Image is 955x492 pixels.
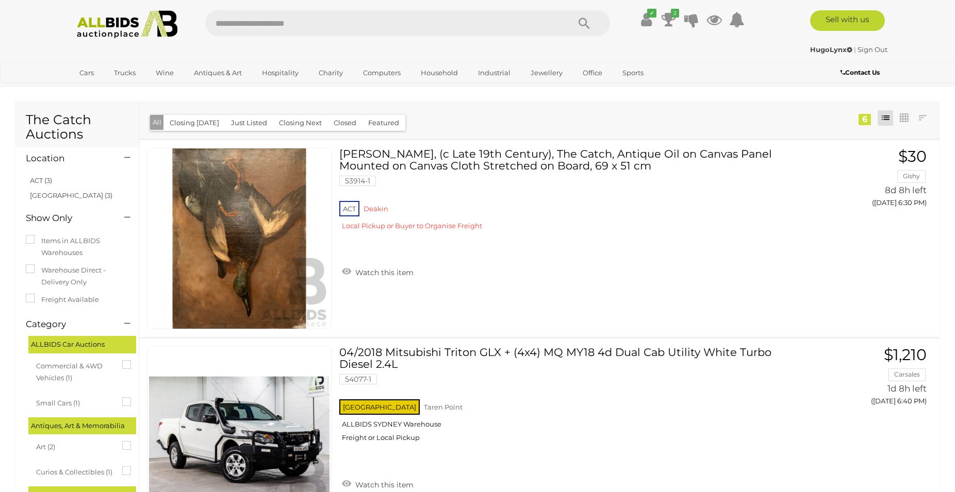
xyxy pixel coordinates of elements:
a: Household [414,64,465,81]
a: Wine [149,64,180,81]
button: Closed [327,115,363,131]
a: Charity [312,64,350,81]
span: Art (2) [36,438,113,453]
button: Featured [362,115,405,131]
div: Antiques, Art & Memorabilia [28,417,136,434]
span: Curios & Collectibles (1) [36,464,113,478]
h4: Show Only [26,213,109,223]
h1: The Catch Auctions [26,113,128,141]
a: Office [576,64,609,81]
img: 53914-1a.jpg [149,148,330,329]
a: [PERSON_NAME], (c Late 19th Century), The Catch, Antique Oil on Canvas Panel Mounted on Canvas Cl... [347,148,798,238]
a: Hospitality [255,64,305,81]
button: Search [558,10,610,36]
button: Closing [DATE] [163,115,225,131]
span: | [854,45,856,54]
a: [GEOGRAPHIC_DATA] (3) [30,191,112,199]
h4: Location [26,154,109,163]
img: Allbids.com.au [71,10,183,39]
a: ✔ [638,10,654,29]
a: Watch this item [339,264,416,279]
i: 2 [671,9,679,18]
label: Warehouse Direct - Delivery Only [26,264,128,289]
a: Jewellery [524,64,569,81]
strong: HugoLynx [810,45,852,54]
a: [GEOGRAPHIC_DATA] [73,81,159,98]
span: $1,210 [884,345,927,364]
a: Contact Us [841,67,882,78]
a: $1,210 Carsales 1d 8h left ([DATE] 6:40 PM) [814,346,929,411]
span: $30 [898,147,927,166]
a: Antiques & Art [187,64,249,81]
a: Industrial [471,64,517,81]
button: Just Listed [225,115,273,131]
a: ACT (3) [30,176,52,184]
a: Sign Out [858,45,887,54]
div: ALLBIDS Car Auctions [28,336,136,353]
a: 04/2018 Mitsubishi Triton GLX + (4x4) MQ MY18 4d Dual Cab Utility White Turbo Diesel 2.4L 54077-1... [347,346,798,450]
label: Freight Available [26,294,99,306]
span: Watch this item [353,480,414,489]
a: Watch this item [339,476,416,491]
a: HugoLynx [810,45,854,54]
b: Contact Us [841,69,880,76]
h4: Category [26,319,109,329]
span: Commercial & 4WD Vehicles (1) [36,358,113,384]
i: ✔ [647,9,656,18]
button: All [150,115,164,130]
div: 6 [859,114,871,125]
span: Small Cars (1) [36,395,113,409]
a: $30 Gishy 8d 8h left ([DATE] 6:30 PM) [814,148,929,212]
a: Sports [616,64,650,81]
a: 2 [661,10,677,29]
button: Closing Next [273,115,328,131]
span: Watch this item [353,268,414,277]
a: Cars [73,64,101,81]
a: Trucks [107,64,142,81]
a: Computers [356,64,407,81]
a: Sell with us [810,10,885,31]
label: Items in ALLBIDS Warehouses [26,235,128,259]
